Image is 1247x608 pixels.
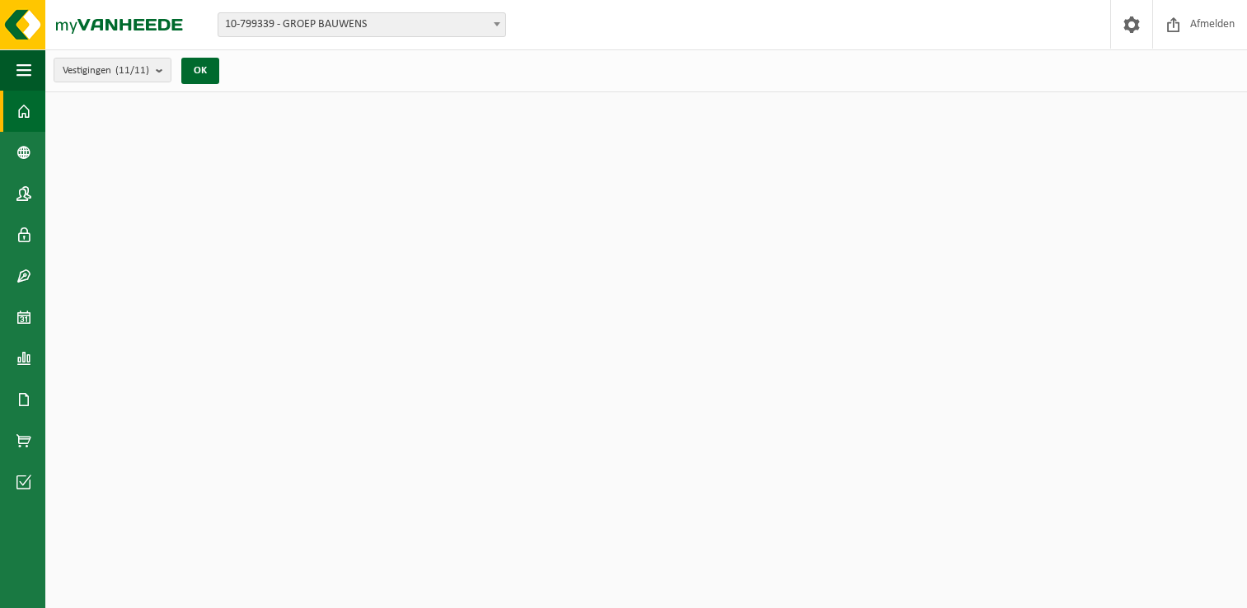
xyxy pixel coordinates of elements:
button: OK [181,58,219,84]
span: Vestigingen [63,58,149,83]
count: (11/11) [115,65,149,76]
span: 10-799339 - GROEP BAUWENS [218,12,506,37]
button: Vestigingen(11/11) [54,58,171,82]
span: 10-799339 - GROEP BAUWENS [218,13,505,36]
